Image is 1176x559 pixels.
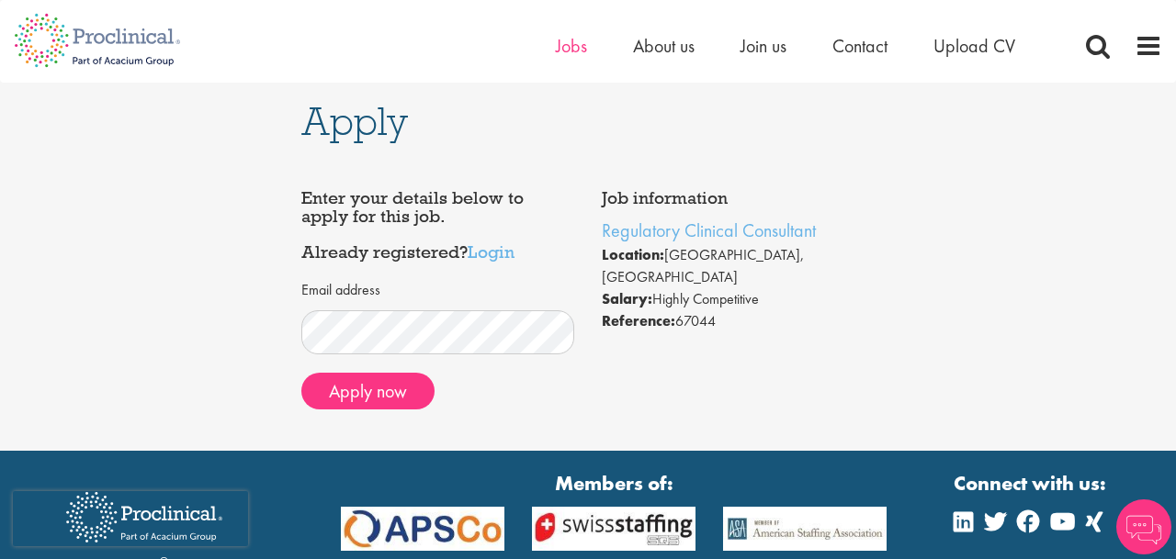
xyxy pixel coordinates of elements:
[633,34,695,58] a: About us
[1116,499,1171,554] img: Chatbot
[602,245,664,264] strong: Location:
[518,507,709,550] img: APSCo
[741,34,786,58] a: Join us
[341,469,888,498] strong: Members of:
[602,244,876,288] li: [GEOGRAPHIC_DATA], [GEOGRAPHIC_DATA]
[468,240,514,263] a: Login
[709,507,900,550] img: APSCo
[301,280,380,301] label: Email address
[933,34,1015,58] a: Upload CV
[301,373,435,409] button: Apply now
[954,469,1110,498] strong: Connect with us:
[301,96,408,146] span: Apply
[832,34,888,58] a: Contact
[602,289,652,308] strong: Salary:
[602,218,816,242] a: Regulatory Clinical Consultant
[52,479,236,555] img: Proclinical Recruitment
[602,288,876,310] li: Highly Competitive
[602,189,876,207] h4: Job information
[602,311,675,330] strong: Reference:
[13,491,248,546] iframe: reCAPTCHA
[327,507,518,550] img: APSCo
[556,34,587,58] a: Jobs
[301,189,575,262] h4: Enter your details below to apply for this job. Already registered?
[602,310,876,332] li: 67044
